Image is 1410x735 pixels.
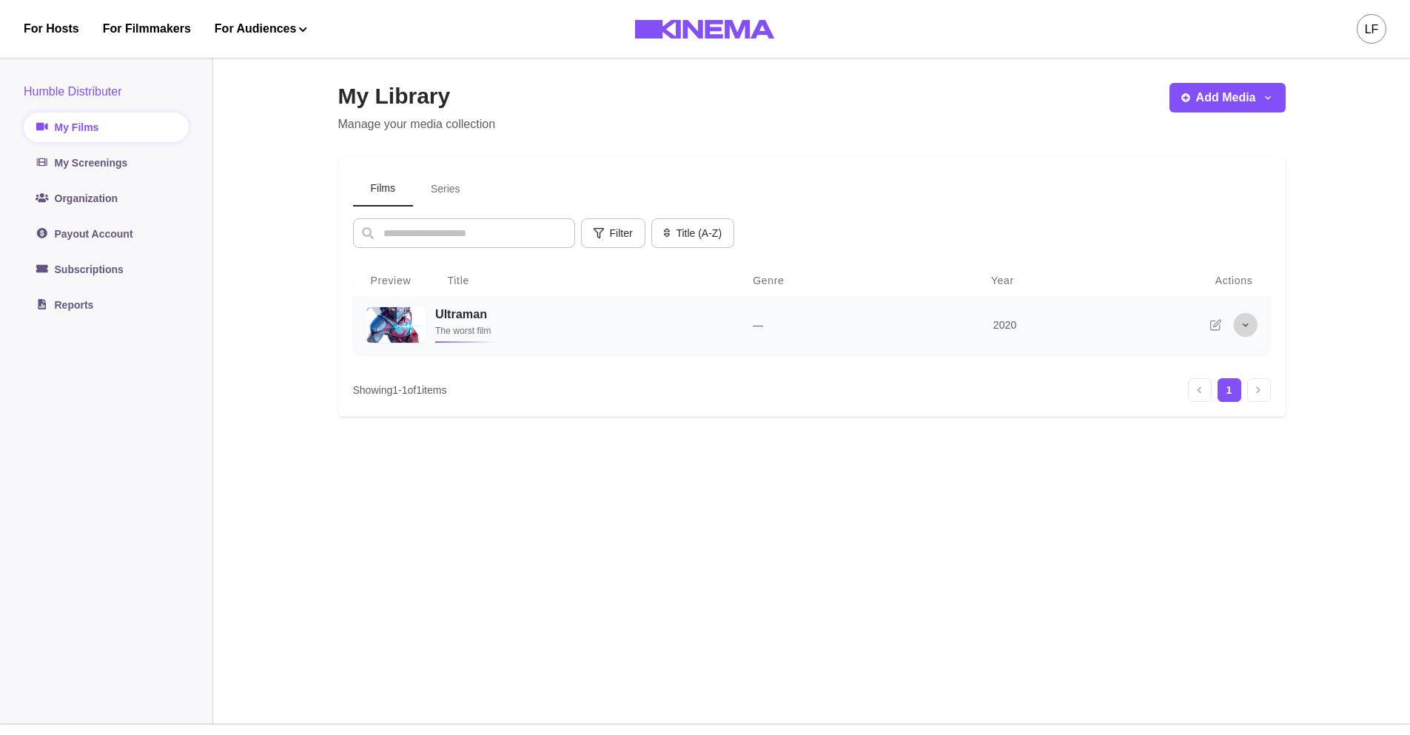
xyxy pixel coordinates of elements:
button: Filter [581,218,645,248]
button: For Audiences [215,20,307,38]
th: Year [973,266,1182,295]
a: My Screenings [24,148,189,178]
button: Films [353,172,413,207]
nav: pagination navigation [1188,378,1271,402]
p: Manage your media collection [338,115,496,133]
p: — [752,318,956,332]
h2: My Library [338,83,496,110]
button: More options [1233,313,1257,337]
div: Next page [1247,378,1271,402]
th: Actions [1182,266,1271,295]
a: For Hosts [24,20,79,38]
a: Subscriptions [24,255,189,284]
p: The worst film [434,323,716,338]
th: Genre [735,266,973,295]
button: Add Media [1169,83,1286,113]
div: Humble Distributer [24,83,189,101]
th: Title [430,266,736,295]
div: LF [1365,21,1379,38]
a: Payout Account [24,219,189,249]
p: Showing 1 - 1 of 1 items [353,383,447,398]
p: 2020 [993,318,1167,332]
a: My Films [24,113,189,142]
a: Organization [24,184,189,213]
div: Current page, page 1 [1218,378,1241,402]
button: Title (A-Z) [651,218,734,248]
button: Series [413,172,478,207]
img: Ultraman [366,307,426,343]
a: Reports [24,290,189,320]
div: Previous page [1188,378,1212,402]
a: For Filmmakers [103,20,191,38]
button: Edit [1203,313,1227,337]
h3: Ultraman [434,307,716,321]
th: Preview [353,266,430,295]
